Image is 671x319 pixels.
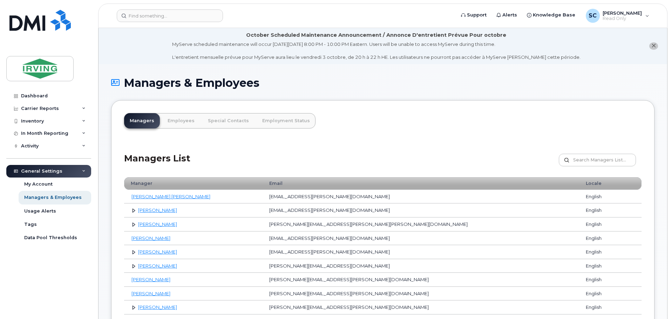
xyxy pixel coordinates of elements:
[263,259,579,273] td: [PERSON_NAME][EMAIL_ADDRESS][DOMAIN_NAME]
[579,273,622,287] td: english
[579,300,622,314] td: english
[138,249,177,255] a: [PERSON_NAME]
[263,231,579,245] td: [EMAIL_ADDRESS][PERSON_NAME][DOMAIN_NAME]
[263,273,579,287] td: [PERSON_NAME][EMAIL_ADDRESS][PERSON_NAME][DOMAIN_NAME]
[263,287,579,301] td: [PERSON_NAME][EMAIL_ADDRESS][PERSON_NAME][DOMAIN_NAME]
[263,190,579,204] td: [EMAIL_ADDRESS][PERSON_NAME][DOMAIN_NAME]
[172,41,581,61] div: MyServe scheduled maintenance will occur [DATE][DATE] 8:00 PM - 10:00 PM Eastern. Users will be u...
[131,194,210,199] a: [PERSON_NAME] [PERSON_NAME]
[131,291,170,296] a: [PERSON_NAME]
[263,217,579,231] td: [PERSON_NAME][EMAIL_ADDRESS][PERSON_NAME][PERSON_NAME][DOMAIN_NAME]
[138,207,177,213] a: [PERSON_NAME]
[202,113,255,129] a: Special Contacts
[138,221,177,227] a: [PERSON_NAME]
[263,300,579,314] td: [PERSON_NAME][EMAIL_ADDRESS][PERSON_NAME][DOMAIN_NAME]
[162,113,200,129] a: Employees
[124,113,160,129] a: Managers
[263,177,579,190] th: Email
[257,113,316,129] a: Employment Status
[579,217,622,231] td: english
[138,304,177,310] a: [PERSON_NAME]
[124,154,190,174] h2: Managers List
[124,177,263,190] th: Manager
[263,245,579,259] td: [EMAIL_ADDRESS][PERSON_NAME][DOMAIN_NAME]
[579,245,622,259] td: english
[246,32,506,39] div: October Scheduled Maintenance Announcement / Annonce D'entretient Prévue Pour octobre
[579,231,622,245] td: english
[263,203,579,217] td: [EMAIL_ADDRESS][PERSON_NAME][DOMAIN_NAME]
[131,235,170,241] a: [PERSON_NAME]
[579,259,622,273] td: english
[579,177,622,190] th: Locale
[579,203,622,217] td: english
[649,42,658,50] button: close notification
[111,77,655,89] h1: Managers & Employees
[579,287,622,301] td: english
[579,190,622,204] td: english
[131,277,170,282] a: [PERSON_NAME]
[138,263,177,269] a: [PERSON_NAME]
